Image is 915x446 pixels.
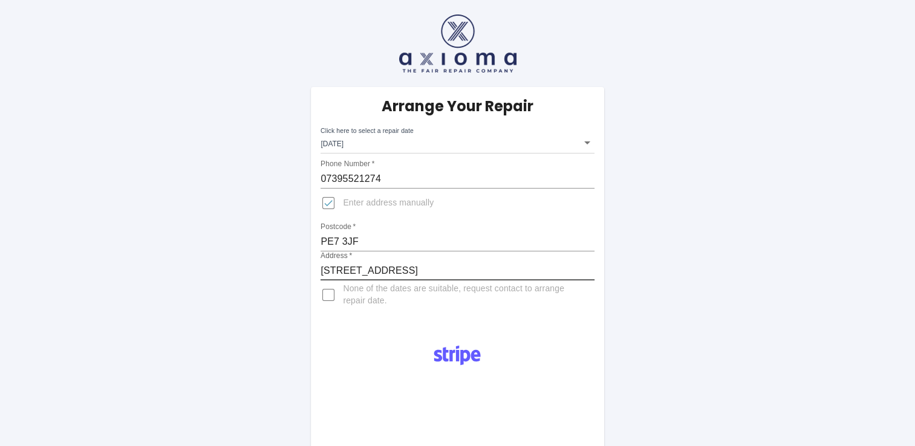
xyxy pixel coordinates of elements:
span: Enter address manually [343,197,434,209]
label: Click here to select a repair date [321,126,414,135]
label: Phone Number [321,159,374,169]
img: Logo [427,341,487,370]
label: Postcode [321,222,356,232]
div: [DATE] [321,132,594,154]
span: None of the dates are suitable, request contact to arrange repair date. [343,283,584,307]
h5: Arrange Your Repair [382,97,533,116]
label: Address [321,251,352,261]
img: axioma [399,15,516,73]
